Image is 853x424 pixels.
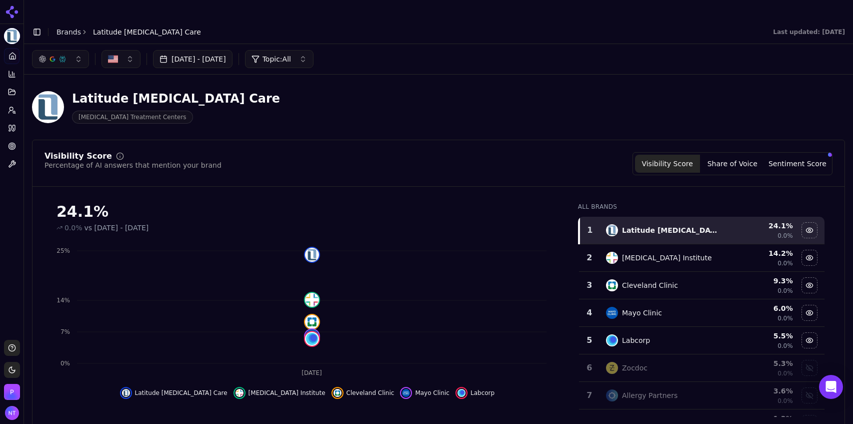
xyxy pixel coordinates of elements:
img: food allergy institute [235,389,243,397]
div: 5.3 % [729,358,793,368]
div: Labcorp [622,335,650,345]
button: Share of Voice [700,155,765,173]
div: All Brands [578,203,824,211]
img: labcorp [305,332,319,346]
img: Latitude Food Allergy Care [32,91,64,123]
div: 5.5 % [729,331,793,341]
div: 5 [583,334,596,346]
span: Labcorp [470,389,494,397]
div: 2 [583,252,596,264]
div: Zocdoc [622,363,647,373]
img: labcorp [606,334,618,346]
span: Latitude [MEDICAL_DATA] Care [93,27,201,37]
tr: 3cleveland clinicCleveland Clinic9.3%0.0%Hide cleveland clinic data [579,272,824,299]
span: 0.0% [777,314,793,322]
div: Allergy Partners [622,390,677,400]
button: Hide cleveland clinic data [801,277,817,293]
div: Mayo Clinic [622,308,662,318]
div: Visibility Score [44,152,112,160]
button: Open organization switcher [4,384,20,400]
button: Hide mayo clinic data [801,305,817,321]
img: cleveland clinic [305,315,319,329]
button: Show zocdoc data [801,360,817,376]
div: [MEDICAL_DATA] Institute [622,253,712,263]
span: Mayo Clinic [415,389,449,397]
button: Hide mayo clinic data [400,387,449,399]
div: 6 [583,362,596,374]
img: Perrill [4,384,20,400]
div: 6.0 % [729,303,793,313]
div: Latitude [MEDICAL_DATA] Care [622,225,721,235]
tr: 2food allergy institute[MEDICAL_DATA] Institute14.2%0.0%Hide food allergy institute data [579,244,824,272]
div: 1 [584,224,596,236]
tr: 7allergy partnersAllergy Partners3.6%0.0%Show allergy partners data [579,382,824,409]
tspan: 14% [56,297,70,304]
button: Open user button [5,406,19,420]
div: Percentage of AI answers that mention your brand [44,160,221,170]
img: food allergy institute [305,293,319,307]
span: [MEDICAL_DATA] Institute [248,389,325,397]
button: Current brand: Latitude Food Allergy Care [4,28,20,44]
img: cleveland clinic [606,279,618,291]
tspan: 0% [60,360,70,367]
div: Open Intercom Messenger [819,375,843,399]
span: Topic: All [262,54,291,64]
tspan: 7% [60,328,70,335]
img: labcorp [457,389,465,397]
span: 0.0% [777,232,793,240]
img: Latitude Food Allergy Care [4,28,20,44]
a: Brands [56,28,81,36]
span: vs [DATE] - [DATE] [84,223,149,233]
span: [MEDICAL_DATA] Treatment Centers [72,111,193,124]
tspan: [DATE] [301,369,322,376]
div: 7 [583,389,596,401]
div: Last updated: [DATE] [773,28,845,36]
div: 3 [583,279,596,291]
button: Hide labcorp data [455,387,494,399]
img: latitude food allergy care [606,224,618,236]
tr: 5labcorpLabcorp5.5%0.0%Hide labcorp data [579,327,824,354]
button: Hide food allergy institute data [801,250,817,266]
span: 0.0% [777,259,793,267]
img: cleveland clinic [333,389,341,397]
img: allergy partners [606,389,618,401]
tspan: 25% [56,247,70,254]
img: mayo clinic [402,389,410,397]
button: Hide latitude food allergy care data [120,387,227,399]
img: zocdoc [606,362,618,374]
span: Latitude [MEDICAL_DATA] Care [135,389,227,397]
span: 0.0% [777,397,793,405]
button: Show allergy partners data [801,387,817,403]
div: Latitude [MEDICAL_DATA] Care [72,91,280,107]
img: food allergy institute [606,252,618,264]
tr: 6zocdocZocdoc5.3%0.0%Show zocdoc data [579,354,824,382]
span: 0.0% [64,223,82,233]
img: mayo clinic [305,329,319,343]
img: US [108,54,118,64]
div: 24.1% [56,203,558,221]
button: Hide food allergy institute data [233,387,325,399]
nav: breadcrumb [56,27,201,37]
div: 4 [583,307,596,319]
div: 24.1 % [729,221,793,231]
div: 9.3 % [729,276,793,286]
img: Nate Tower [5,406,19,420]
tr: 1latitude food allergy careLatitude [MEDICAL_DATA] Care24.1%0.0%Hide latitude food allergy care data [579,217,824,244]
button: Hide labcorp data [801,332,817,348]
div: 14.2 % [729,248,793,258]
button: Hide latitude food allergy care data [801,222,817,238]
img: mayo clinic [606,307,618,319]
span: Cleveland Clinic [346,389,394,397]
button: Visibility Score [635,155,700,173]
span: 0.0% [777,369,793,377]
span: 0.0% [777,342,793,350]
div: 1.3 % [729,413,793,423]
button: Hide cleveland clinic data [331,387,394,399]
span: 0.0% [777,287,793,295]
tr: 4mayo clinicMayo Clinic6.0%0.0%Hide mayo clinic data [579,299,824,327]
div: Cleveland Clinic [622,280,678,290]
button: Sentiment Score [765,155,830,173]
div: 3.6 % [729,386,793,396]
img: latitude food allergy care [122,389,130,397]
button: [DATE] - [DATE] [153,50,232,68]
